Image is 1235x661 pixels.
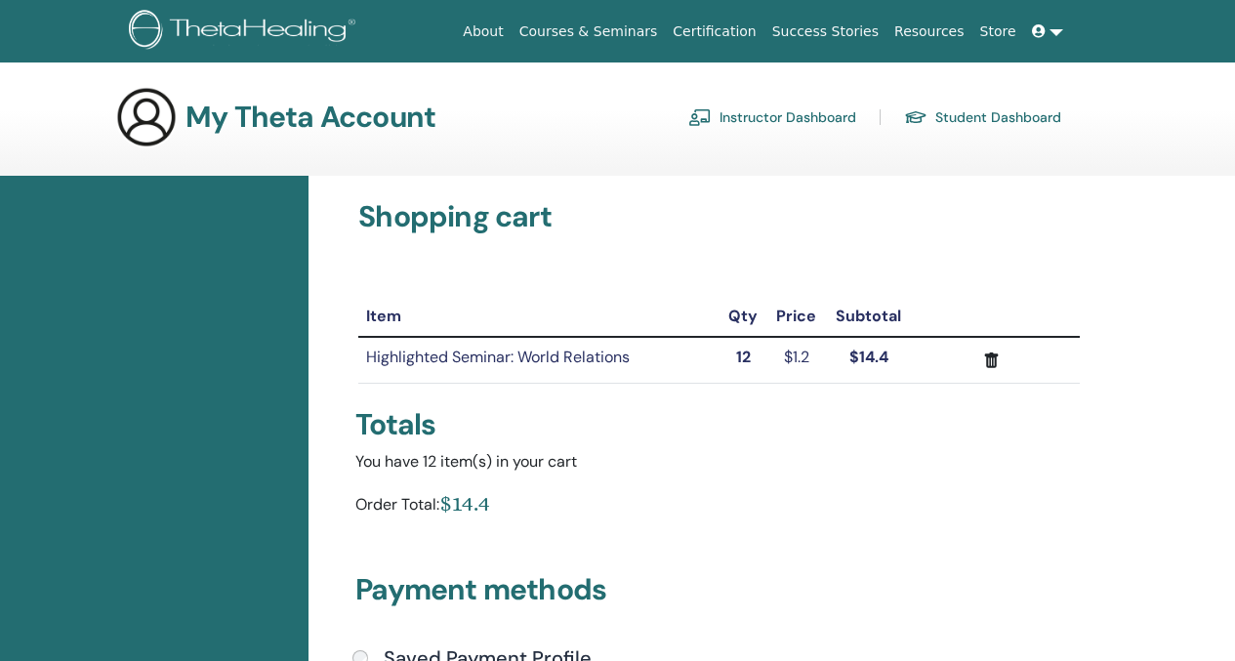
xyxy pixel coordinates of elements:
div: Totals [355,407,1083,442]
strong: 12 [736,347,751,367]
a: Resources [886,14,972,50]
img: logo.png [129,10,362,54]
a: About [455,14,511,50]
a: Store [972,14,1024,50]
div: $14.4 [439,489,490,517]
a: Certification [665,14,763,50]
a: Success Stories [764,14,886,50]
a: Instructor Dashboard [688,102,856,133]
h3: My Theta Account [185,100,435,135]
h3: Payment methods [355,572,1083,615]
img: chalkboard-teacher.svg [688,108,712,126]
td: Highlighted Seminar: World Relations [358,337,719,383]
img: generic-user-icon.jpg [115,86,178,148]
th: Qty [720,297,767,337]
h3: Shopping cart [358,199,1080,234]
img: graduation-cap.svg [904,109,927,126]
td: $1.2 [766,337,826,383]
strong: $14.4 [849,347,888,367]
th: Price [766,297,826,337]
a: Courses & Seminars [512,14,666,50]
th: Item [358,297,719,337]
div: You have 12 item(s) in your cart [355,450,1083,474]
a: Student Dashboard [904,102,1061,133]
th: Subtotal [826,297,912,337]
div: Order Total: [355,489,439,525]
